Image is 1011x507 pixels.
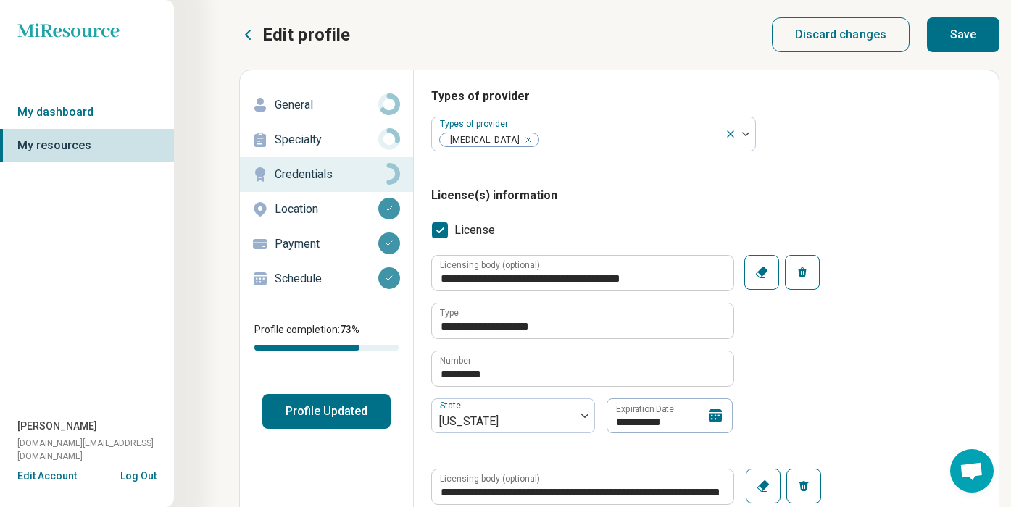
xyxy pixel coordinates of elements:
[340,324,359,335] span: 73 %
[240,261,413,296] a: Schedule
[240,192,413,227] a: Location
[17,437,174,463] span: [DOMAIN_NAME][EMAIL_ADDRESS][DOMAIN_NAME]
[440,401,464,411] label: State
[17,419,97,434] span: [PERSON_NAME]
[275,166,378,183] p: Credentials
[240,157,413,192] a: Credentials
[440,474,540,483] label: Licensing body (optional)
[950,449,994,493] div: Open chat
[275,201,378,218] p: Location
[275,270,378,288] p: Schedule
[440,119,511,129] label: Types of provider
[275,131,378,148] p: Specialty
[431,88,981,105] h3: Types of provider
[275,235,378,253] p: Payment
[440,309,459,317] label: Type
[240,88,413,122] a: General
[772,17,910,52] button: Discard changes
[240,227,413,261] a: Payment
[432,303,733,338] input: credential.licenses.0.name
[262,23,350,46] p: Edit profile
[440,133,524,147] span: [MEDICAL_DATA]
[254,345,399,351] div: Profile completion
[239,23,350,46] button: Edit profile
[454,222,495,239] span: License
[927,17,999,52] button: Save
[120,469,157,480] button: Log Out
[240,314,413,359] div: Profile completion:
[440,356,471,365] label: Number
[431,187,981,204] h3: License(s) information
[440,261,540,269] label: Licensing body (optional)
[262,394,391,429] button: Profile Updated
[240,122,413,157] a: Specialty
[275,96,378,114] p: General
[17,469,77,484] button: Edit Account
